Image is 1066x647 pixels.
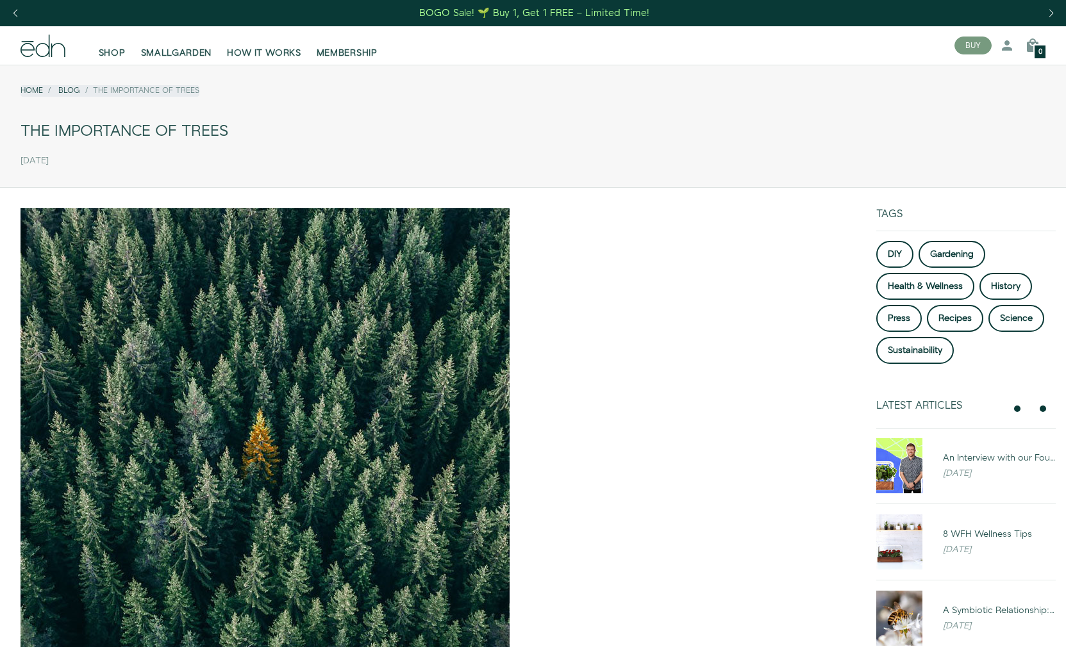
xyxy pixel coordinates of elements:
img: An Interview with our Founder, Ryan Woltz: The Efficient Grower [876,438,922,493]
em: [DATE] [943,467,971,480]
a: An Interview with our Founder, Ryan Woltz: The Efficient Grower An Interview with our Founder, [P... [866,438,1066,493]
a: MEMBERSHIP [309,31,385,60]
span: MEMBERSHIP [317,47,378,60]
a: Blog [58,85,80,96]
a: HOW IT WORKS [219,31,308,60]
em: [DATE] [943,619,971,632]
a: Press [876,305,922,332]
a: BOGO Sale! 🌱 Buy 1, Get 1 FREE – Limited Time! [418,3,651,23]
button: previous [1010,401,1025,416]
a: Gardening [919,241,985,268]
a: SMALLGARDEN [133,31,220,60]
span: SHOP [99,47,126,60]
iframe: Opens a widget where you can find more information [967,609,1053,641]
a: DIY [876,241,913,268]
span: HOW IT WORKS [227,47,301,60]
button: next [1035,401,1051,416]
a: Health & Wellness [876,273,974,300]
div: Latest Articles [876,400,1004,412]
a: History [979,273,1032,300]
nav: breadcrumbs [21,85,199,96]
span: 0 [1038,49,1042,56]
a: Sustainability [876,337,954,364]
div: BOGO Sale! 🌱 Buy 1, Get 1 FREE – Limited Time! [419,6,649,20]
em: [DATE] [943,543,971,556]
div: Tags [876,208,1056,231]
a: Home [21,85,43,96]
time: [DATE] [21,156,49,167]
a: 8 WFH Wellness Tips 8 WFH Wellness Tips [DATE] [866,514,1066,569]
div: The Importance of Trees [21,117,1045,146]
a: Science [988,305,1044,332]
a: Recipes [927,305,983,332]
img: A Symbiotic Relationship: Flowers & Bees [876,591,922,646]
div: A Symbiotic Relationship: Flowers & Bees [943,604,1056,617]
span: SMALLGARDEN [141,47,212,60]
li: The Importance of Trees [80,85,199,96]
button: BUY [954,37,992,54]
a: SHOP [91,31,133,60]
a: A Symbiotic Relationship: Flowers & Bees A Symbiotic Relationship: Flowers & Bees [DATE] [866,591,1066,646]
div: 8 WFH Wellness Tips [943,528,1056,541]
img: 8 WFH Wellness Tips [876,514,922,569]
div: An Interview with our Founder, [PERSON_NAME]: The Efficient Grower [943,452,1056,464]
